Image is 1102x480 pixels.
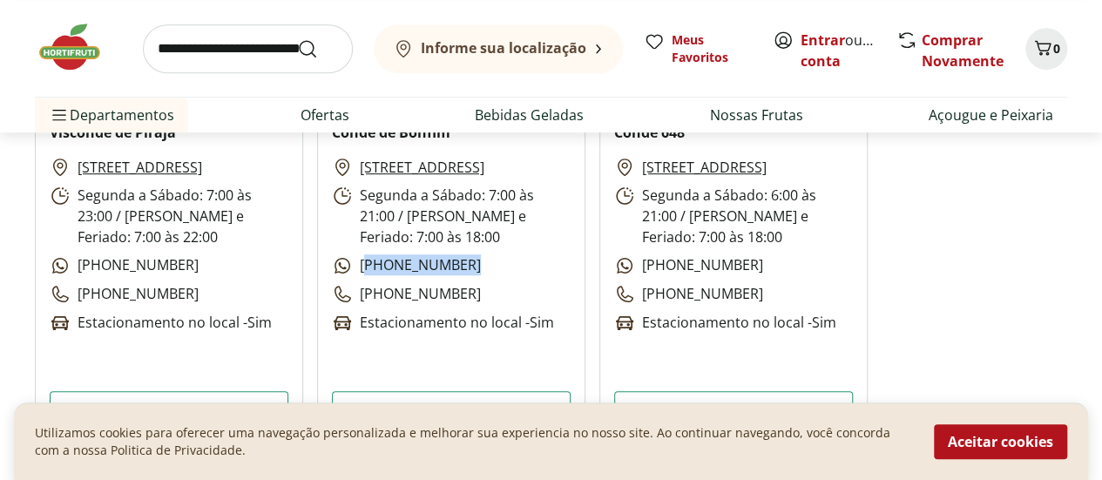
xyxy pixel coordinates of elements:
[50,254,199,276] p: [PHONE_NUMBER]
[1025,28,1067,70] button: Carrinho
[642,157,767,178] a: [STREET_ADDRESS]
[801,30,896,71] a: Criar conta
[929,105,1053,125] a: Açougue e Peixaria
[332,185,571,247] p: Segunda a Sábado: 7:00 às 21:00 / [PERSON_NAME] e Feriado: 7:00 às 18:00
[50,391,288,428] button: Clique e retire
[672,31,752,66] span: Meus Favoritos
[934,424,1067,459] button: Aceitar cookies
[1053,40,1060,57] span: 0
[614,283,763,305] p: [PHONE_NUMBER]
[332,312,554,334] p: Estacionamento no local - Sim
[35,424,913,459] p: Utilizamos cookies para oferecer uma navegação personalizada e melhorar sua experiencia no nosso ...
[360,157,484,178] a: [STREET_ADDRESS]
[710,105,803,125] a: Nossas Frutas
[50,185,288,247] p: Segunda a Sábado: 7:00 às 23:00 / [PERSON_NAME] e Feriado: 7:00 às 22:00
[475,105,584,125] a: Bebidas Geladas
[374,24,623,73] button: Informe sua localização
[35,21,122,73] img: Hortifruti
[614,122,685,143] h2: Conde 648
[614,391,853,428] button: Clique e retire
[332,254,481,276] p: [PHONE_NUMBER]
[614,185,853,247] p: Segunda a Sábado: 6:00 às 21:00 / [PERSON_NAME] e Feriado: 7:00 às 18:00
[143,24,353,73] input: search
[614,254,763,276] p: [PHONE_NUMBER]
[297,38,339,59] button: Submit Search
[332,122,450,143] h2: Conde de Bonfim
[50,312,272,334] p: Estacionamento no local - Sim
[49,94,70,136] button: Menu
[644,31,752,66] a: Meus Favoritos
[301,105,349,125] a: Ofertas
[614,312,836,334] p: Estacionamento no local - Sim
[50,283,199,305] p: [PHONE_NUMBER]
[332,391,571,428] button: Clique e retire
[78,157,202,178] a: [STREET_ADDRESS]
[421,38,586,57] b: Informe sua localização
[49,94,174,136] span: Departamentos
[801,30,878,71] span: ou
[332,283,481,305] p: [PHONE_NUMBER]
[801,30,845,50] a: Entrar
[922,30,1004,71] a: Comprar Novamente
